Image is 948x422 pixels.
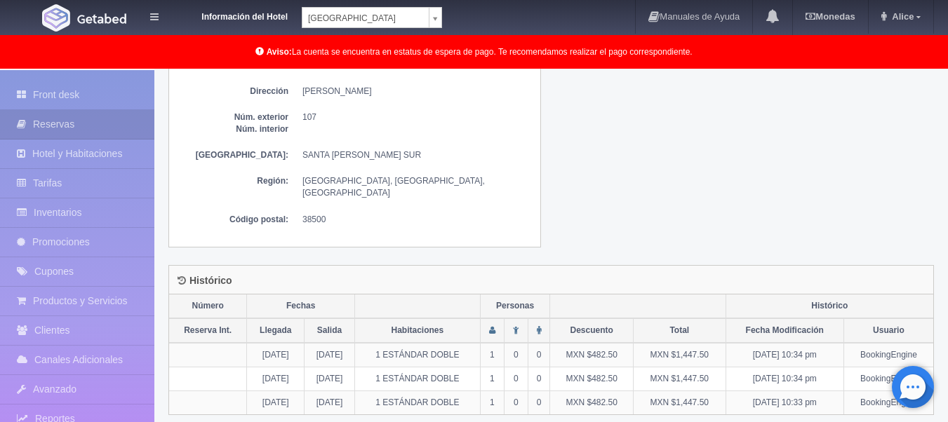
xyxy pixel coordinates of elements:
td: 1 [480,391,504,415]
th: Usuario [843,318,933,343]
dd: 38500 [302,214,533,226]
td: 1 [480,367,504,391]
td: [DATE] [247,367,305,391]
td: 1 ESTÁNDAR DOBLE [354,367,480,391]
td: [DATE] [247,391,305,415]
td: [DATE] [305,343,355,367]
td: 0 [528,343,549,367]
dt: Información del Hotel [175,7,288,23]
dt: Región: [176,175,288,187]
b: Aviso: [267,47,292,57]
td: 0 [528,367,549,391]
th: Número [169,294,247,318]
th: Personas [480,294,550,318]
td: 1 [480,343,504,367]
td: 0 [504,343,528,367]
dt: Núm. exterior [176,111,288,123]
td: [DATE] [247,343,305,367]
dd: [PERSON_NAME] [302,86,533,97]
span: [GEOGRAPHIC_DATA] [308,8,423,29]
td: BookingEngine [843,343,933,367]
th: Fecha Modificación [726,318,843,343]
th: Total [633,318,726,343]
td: [DATE] 10:34 pm [726,367,843,391]
dd: [GEOGRAPHIC_DATA], [GEOGRAPHIC_DATA], [GEOGRAPHIC_DATA] [302,175,533,199]
td: BookingEngine [843,367,933,391]
td: 0 [504,391,528,415]
td: MXN $482.50 [550,343,634,367]
td: MXN $482.50 [550,367,634,391]
td: 1 ESTÁNDAR DOBLE [354,391,480,415]
dt: Dirección [176,86,288,97]
a: [GEOGRAPHIC_DATA] [302,7,442,28]
dt: Núm. interior [176,123,288,135]
td: [DATE] [305,367,355,391]
dt: [GEOGRAPHIC_DATA]: [176,149,288,161]
td: 1 ESTÁNDAR DOBLE [354,343,480,367]
td: MXN $1,447.50 [633,367,726,391]
dd: 107 [302,111,533,123]
img: Getabed [42,4,70,32]
td: [DATE] 10:33 pm [726,391,843,415]
td: [DATE] [305,391,355,415]
td: [DATE] 10:34 pm [726,343,843,367]
th: Histórico [726,294,933,318]
dd: SANTA [PERSON_NAME] SUR [302,149,533,161]
td: MXN $1,447.50 [633,343,726,367]
td: BookingEngine [843,391,933,415]
td: MXN $1,447.50 [633,391,726,415]
img: Getabed [77,13,126,24]
th: Descuento [550,318,634,343]
th: Salida [305,318,355,343]
b: Monedas [806,11,855,22]
span: Alice [888,11,914,22]
td: 0 [528,391,549,415]
th: Habitaciones [354,318,480,343]
dt: Código postal: [176,214,288,226]
th: Reserva Int. [169,318,247,343]
h4: Histórico [178,275,232,286]
td: MXN $482.50 [550,391,634,415]
th: Llegada [247,318,305,343]
td: 0 [504,367,528,391]
th: Fechas [247,294,355,318]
